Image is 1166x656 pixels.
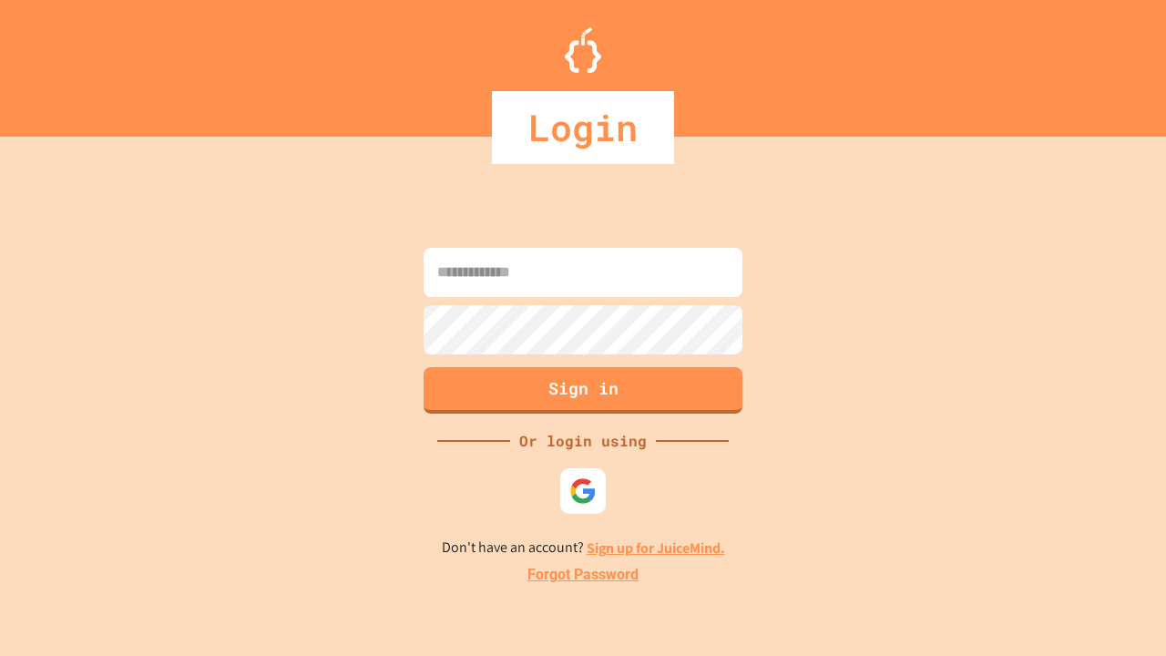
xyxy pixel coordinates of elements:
[587,538,725,558] a: Sign up for JuiceMind.
[527,564,639,586] a: Forgot Password
[510,430,656,452] div: Or login using
[442,537,725,559] p: Don't have an account?
[565,27,601,73] img: Logo.svg
[424,367,742,414] button: Sign in
[569,477,597,505] img: google-icon.svg
[492,91,674,164] div: Login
